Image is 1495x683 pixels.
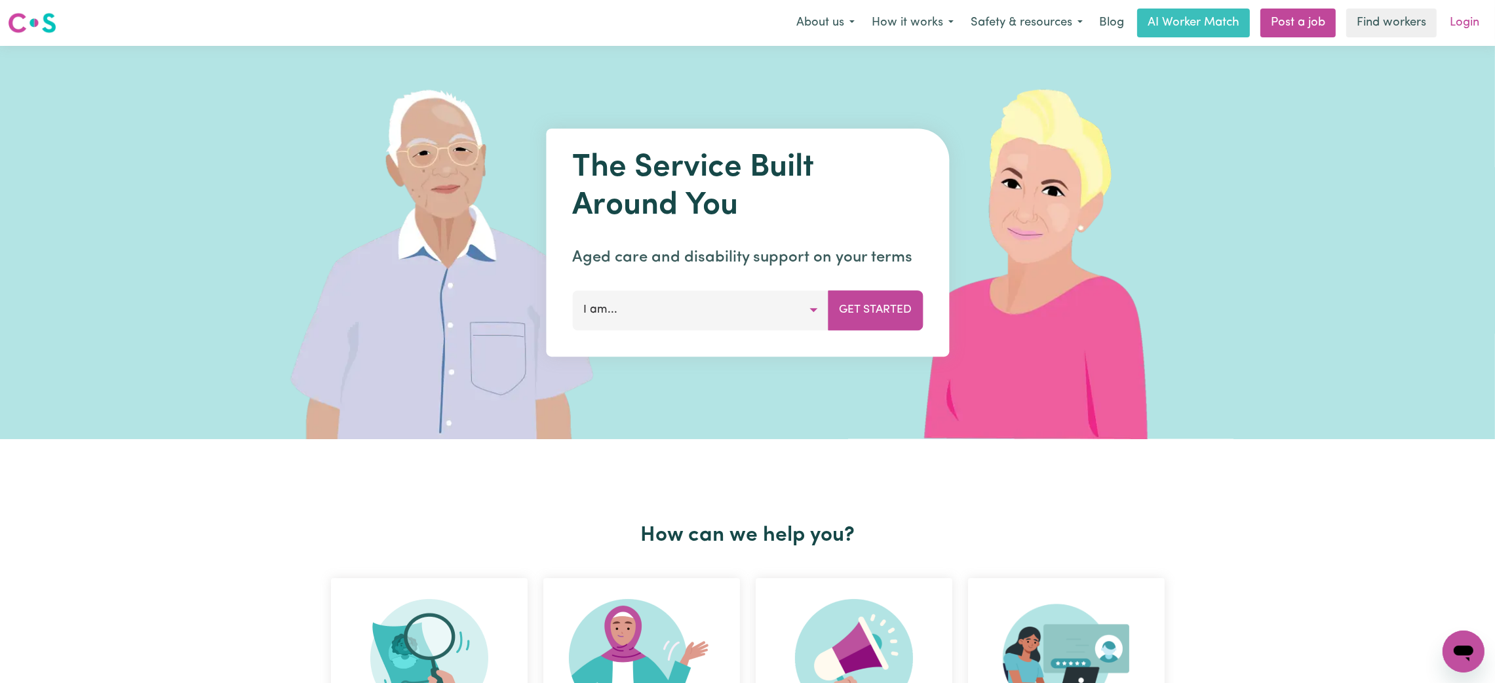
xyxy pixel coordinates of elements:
button: I am... [572,290,828,330]
iframe: Button to launch messaging window, conversation in progress [1443,631,1485,673]
a: Post a job [1260,9,1336,37]
a: Find workers [1346,9,1437,37]
h1: The Service Built Around You [572,149,923,225]
button: About us [788,9,863,37]
h2: How can we help you? [323,523,1173,548]
button: Safety & resources [962,9,1091,37]
a: AI Worker Match [1137,9,1250,37]
a: Login [1442,9,1487,37]
p: Aged care and disability support on your terms [572,246,923,269]
a: Careseekers logo [8,8,56,38]
a: Blog [1091,9,1132,37]
img: Careseekers logo [8,11,56,35]
button: Get Started [828,290,923,330]
button: How it works [863,9,962,37]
